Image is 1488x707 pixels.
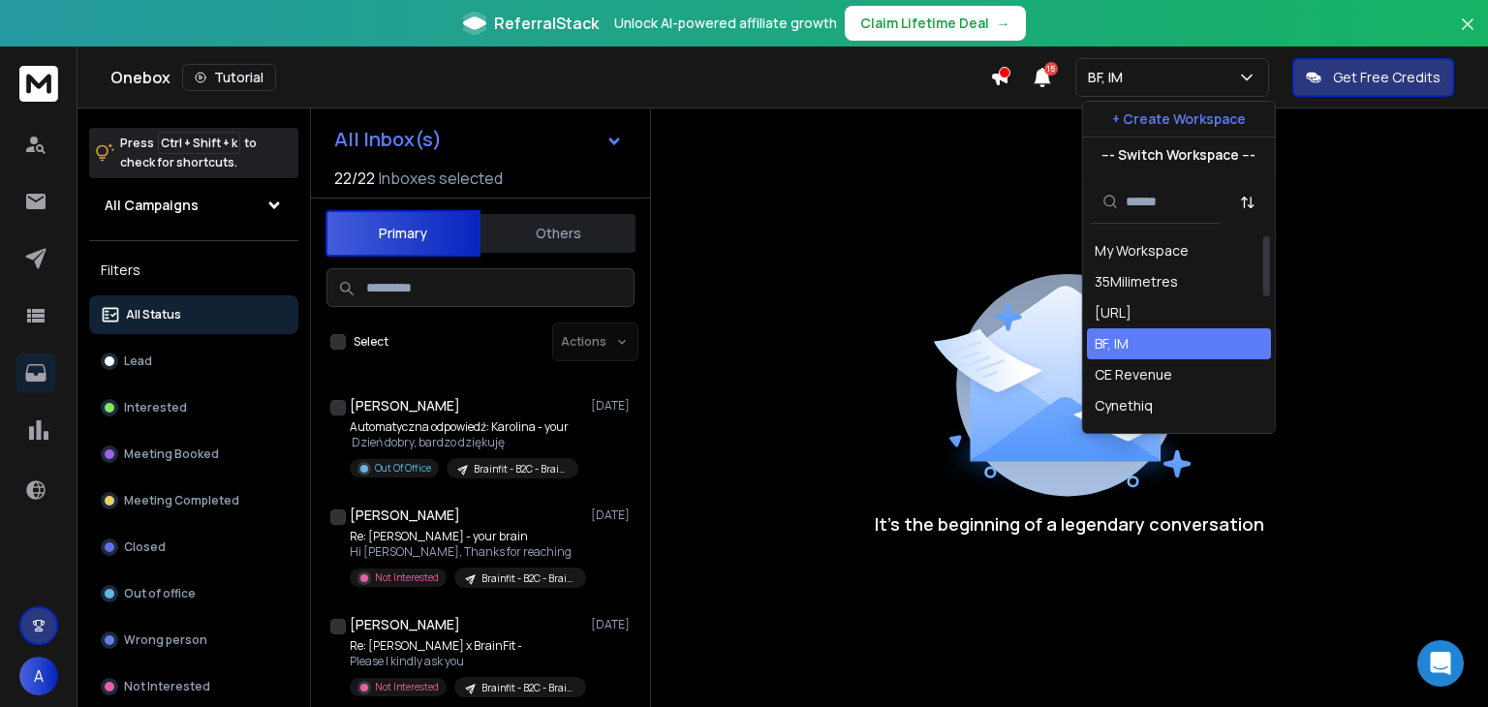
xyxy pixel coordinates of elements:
[182,64,276,91] button: Tutorial
[89,435,298,474] button: Meeting Booked
[1095,241,1189,261] div: My Workspace
[1455,12,1480,58] button: Close banner
[124,539,166,555] p: Closed
[350,396,460,415] h1: [PERSON_NAME]
[89,257,298,284] h3: Filters
[591,617,635,632] p: [DATE]
[480,212,635,255] button: Others
[1333,68,1441,87] p: Get Free Credits
[124,632,207,648] p: Wrong person
[1292,58,1454,97] button: Get Free Credits
[375,570,439,585] p: Not Interested
[1095,427,1173,446] div: Dial My Calls
[124,446,219,462] p: Meeting Booked
[1095,396,1153,415] div: Cynethiq
[481,571,574,586] p: Brainfit - B2C - Brain Battery - EU
[1044,62,1058,76] span: 15
[591,398,635,414] p: [DATE]
[494,12,599,35] span: ReferralStack
[481,681,574,695] p: Brainfit - B2C - Brain Battery - EU
[124,353,152,369] p: Lead
[350,544,582,560] p: Hi [PERSON_NAME], Thanks for reaching
[1228,183,1267,222] button: Sort by Sort A-Z
[350,654,582,669] p: Please I kindly ask you
[1095,365,1172,384] div: CE Revenue
[319,120,638,159] button: All Inbox(s)
[1417,640,1464,687] div: Open Intercom Messenger
[124,679,210,694] p: Not Interested
[614,14,837,33] p: Unlock AI-powered affiliate growth
[124,493,239,508] p: Meeting Completed
[350,435,578,450] p: Dzień dobry, bardzo dziękuję
[105,196,199,215] h1: All Campaigns
[124,586,196,601] p: Out of office
[89,186,298,225] button: All Campaigns
[120,134,257,172] p: Press to check for shortcuts.
[354,334,388,350] label: Select
[325,210,480,257] button: Primary
[126,307,181,323] p: All Status
[350,615,460,634] h1: [PERSON_NAME]
[350,506,460,525] h1: [PERSON_NAME]
[379,167,503,190] h3: Inboxes selected
[1112,109,1246,129] p: + Create Workspace
[19,657,58,695] button: A
[845,6,1026,41] button: Claim Lifetime Deal→
[474,462,567,476] p: Brainfit - B2C - Brain Battery - EU
[89,295,298,334] button: All Status
[350,529,582,544] p: Re: [PERSON_NAME] - your brain
[124,400,187,415] p: Interested
[1095,303,1131,323] div: [URL]
[89,667,298,706] button: Not Interested
[89,342,298,381] button: Lead
[875,510,1264,538] p: It’s the beginning of a legendary conversation
[1095,272,1178,292] div: 35Milimetres
[89,621,298,660] button: Wrong person
[350,638,582,654] p: Re: [PERSON_NAME] x BrainFit -
[997,14,1010,33] span: →
[89,528,298,567] button: Closed
[1101,145,1255,165] p: --- Switch Workspace ---
[375,680,439,694] p: Not Interested
[89,388,298,427] button: Interested
[1083,102,1275,137] button: + Create Workspace
[350,419,578,435] p: Automatyczna odpowiedź: Karolina - your
[334,167,375,190] span: 22 / 22
[110,64,990,91] div: Onebox
[591,507,635,523] p: [DATE]
[375,461,431,476] p: Out Of Office
[1095,334,1129,353] div: BF, IM
[89,574,298,613] button: Out of office
[334,130,442,149] h1: All Inbox(s)
[158,132,240,154] span: Ctrl + Shift + k
[89,481,298,520] button: Meeting Completed
[1088,68,1131,87] p: BF, IM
